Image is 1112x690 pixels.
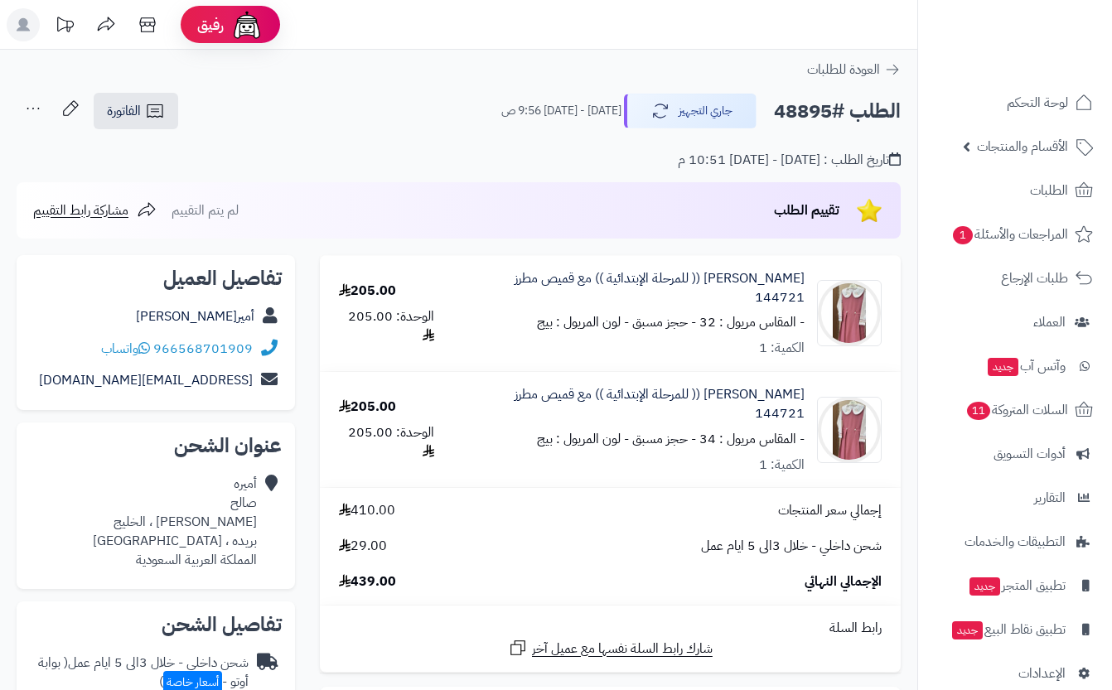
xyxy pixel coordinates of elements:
span: طلبات الإرجاع [1001,267,1068,290]
img: logo-2.png [999,29,1096,64]
a: أمير[PERSON_NAME] [136,306,254,326]
a: المراجعات والأسئلة1 [928,215,1102,254]
span: 11 [966,401,991,420]
span: شارك رابط السلة نفسها مع عميل آخر [532,639,713,659]
span: جديد [988,358,1018,376]
div: الكمية: 1 [759,456,805,475]
div: تاريخ الطلب : [DATE] - [DATE] 10:51 م [678,151,901,170]
small: - المقاس مريول : 32 - حجز مسبق [632,312,805,332]
a: لوحة التحكم [928,83,1102,123]
a: مشاركة رابط التقييم [33,200,157,220]
div: أميره صالح [PERSON_NAME] ، الخليج بريده ، [GEOGRAPHIC_DATA] المملكة العربية السعودية [93,475,257,569]
div: 205.00 [339,398,396,417]
h2: عنوان الشحن [30,436,282,456]
span: الطلبات [1030,179,1068,202]
span: المراجعات والأسئلة [951,223,1068,246]
span: لوحة التحكم [1007,91,1068,114]
img: 1756622072-IMG_5639-90x90.jpeg [818,397,881,463]
span: إجمالي سعر المنتجات [778,501,882,520]
span: وآتس آب [986,355,1066,378]
h2: الطلب #48895 [774,94,901,128]
span: أدوات التسويق [994,442,1066,466]
span: السلات المتروكة [965,398,1068,422]
a: التطبيقات والخدمات [928,522,1102,562]
small: [DATE] - [DATE] 9:56 ص [501,103,621,119]
a: الفاتورة [94,93,178,129]
span: مشاركة رابط التقييم [33,200,128,220]
span: 29.00 [339,537,387,556]
a: 966568701909 [153,339,253,359]
a: وآتس آبجديد [928,346,1102,386]
a: العملاء [928,302,1102,342]
span: الأقسام والمنتجات [977,135,1068,158]
span: لم يتم التقييم [172,200,239,220]
h2: تفاصيل الشحن [30,615,282,635]
a: واتساب [101,339,150,359]
div: الوحدة: 205.00 [339,423,434,461]
a: التقارير [928,478,1102,518]
span: الفاتورة [107,101,141,121]
a: الطلبات [928,171,1102,210]
span: 439.00 [339,572,396,591]
button: جاري التجهيز [624,94,757,128]
a: شارك رابط السلة نفسها مع عميل آخر [508,638,713,659]
span: جديد [969,577,1000,596]
small: - المقاس مريول : 34 - حجز مسبق [632,429,805,449]
span: التقارير [1034,486,1066,509]
span: تطبيق المتجر [968,574,1066,597]
small: - لون المريول : بيج [537,429,629,449]
span: تقييم الطلب [774,200,839,220]
span: شحن داخلي - خلال 3الى 5 ايام عمل [701,537,882,556]
div: رابط السلة [326,619,894,638]
a: [PERSON_NAME] (( للمرحلة الإبتدائية )) مع قميص مطرز 144721 [472,269,805,307]
a: تطبيق نقاط البيعجديد [928,610,1102,649]
div: الوحدة: 205.00 [339,307,434,345]
a: [EMAIL_ADDRESS][DOMAIN_NAME] [39,370,253,390]
a: تطبيق المتجرجديد [928,566,1102,606]
div: الكمية: 1 [759,339,805,358]
span: الإجمالي النهائي [805,572,882,591]
img: ai-face.png [230,8,263,41]
span: 410.00 [339,501,395,520]
a: أدوات التسويق [928,434,1102,474]
span: العودة للطلبات [807,60,880,80]
img: 1756622072-IMG_5639-90x90.jpeg [818,280,881,346]
span: الإعدادات [1018,662,1066,685]
span: التطبيقات والخدمات [965,530,1066,553]
span: 1 [952,225,974,244]
h2: تفاصيل العميل [30,268,282,288]
a: تحديثات المنصة [44,8,85,46]
small: - لون المريول : بيج [537,312,629,332]
a: العودة للطلبات [807,60,901,80]
span: رفيق [197,15,224,35]
a: السلات المتروكة11 [928,390,1102,430]
span: جديد [952,621,983,639]
span: العملاء [1033,311,1066,334]
span: تطبيق نقاط البيع [950,618,1066,641]
a: طلبات الإرجاع [928,258,1102,298]
a: [PERSON_NAME] (( للمرحلة الإبتدائية )) مع قميص مطرز 144721 [472,385,805,423]
div: 205.00 [339,282,396,301]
